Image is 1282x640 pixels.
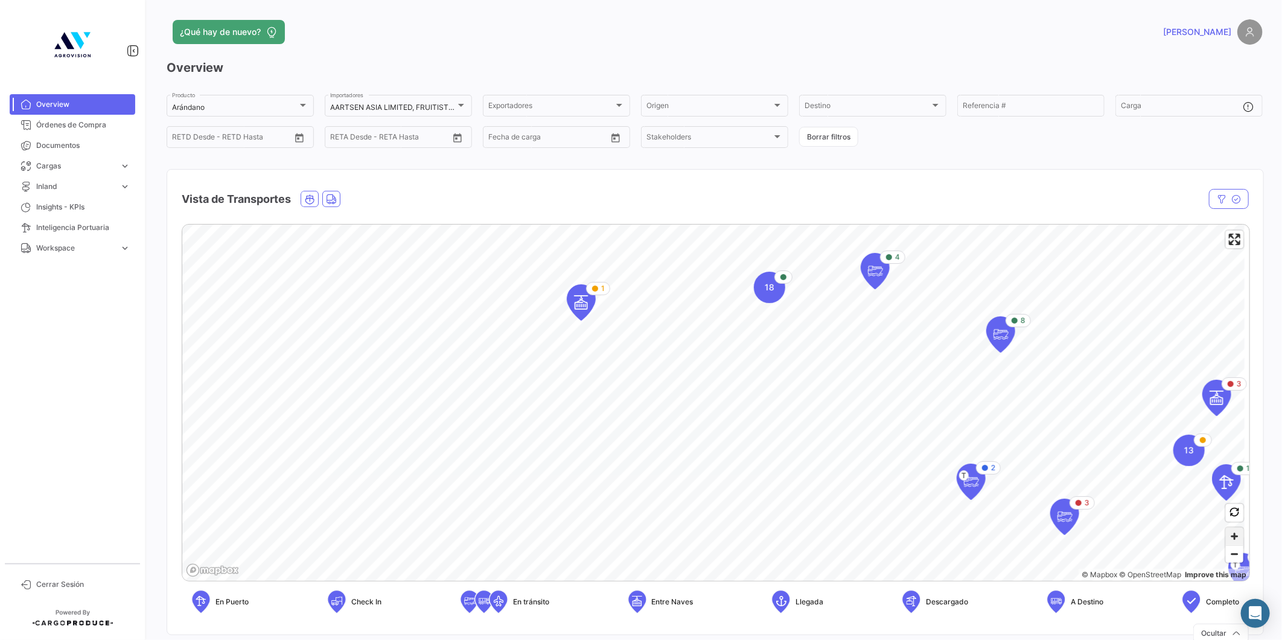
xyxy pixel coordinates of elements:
[172,103,205,112] mat-select-trigger: Arándano
[36,202,130,213] span: Insights - KPIs
[186,563,239,577] a: Mapbox logo
[1085,498,1089,508] span: 3
[182,225,1245,582] canvas: Map
[36,161,115,171] span: Cargas
[895,252,900,263] span: 4
[796,597,823,607] span: Llegada
[10,135,135,156] a: Documentos
[957,464,986,500] div: Map marker
[754,272,785,303] div: Map marker
[10,115,135,135] a: Órdenes de Compra
[1226,545,1243,563] button: Zoom out
[202,135,259,143] input: Hasta
[1226,231,1243,248] button: Enter fullscreen
[513,597,549,607] span: En tránsito
[1173,435,1205,466] div: Map marker
[1231,560,1240,570] span: T
[488,135,510,143] input: Desde
[646,103,772,112] span: Origen
[290,129,308,147] button: Open calendar
[1237,379,1242,389] span: 3
[799,127,858,147] button: Borrar filtros
[1212,464,1241,501] div: Map marker
[172,135,194,143] input: Desde
[1185,570,1246,579] a: Map feedback
[601,283,605,294] span: 1
[959,470,969,481] span: T
[180,26,261,38] span: ¿Qué hay de nuevo?
[36,181,115,192] span: Inland
[173,20,285,44] button: ¿Qué hay de nuevo?
[330,103,960,112] mat-select-trigger: AARTSEN ASIA LIMITED, FRUITIST SHANGHAI TRADING CO., LTD., POMINA ENTERPRISE CO., LTD., RIVERKING...
[1237,19,1263,45] img: placeholder-user.png
[36,222,130,233] span: Inteligencia Portuaria
[646,135,772,143] span: Stakeholders
[120,243,130,254] span: expand_more
[10,94,135,115] a: Overview
[1163,26,1231,38] span: [PERSON_NAME]
[861,253,890,289] div: Map marker
[1120,570,1182,579] a: OpenStreetMap
[1021,315,1025,326] span: 8
[805,103,930,112] span: Destino
[1241,599,1270,628] div: Abrir Intercom Messenger
[1082,570,1117,579] a: Mapbox
[926,597,968,607] span: Descargado
[1071,597,1103,607] span: A Destino
[36,243,115,254] span: Workspace
[652,597,694,607] span: Entre Naves
[10,217,135,238] a: Inteligencia Portuaria
[351,597,381,607] span: Check In
[167,59,1263,76] h3: Overview
[330,135,352,143] input: Desde
[567,284,596,321] div: Map marker
[1184,444,1194,456] span: 13
[323,191,340,206] button: Land
[301,191,318,206] button: Ocean
[182,191,291,208] h4: Vista de Transportes
[1246,463,1250,474] span: 1
[1206,597,1239,607] span: Completo
[488,103,614,112] span: Exportadores
[10,197,135,217] a: Insights - KPIs
[765,281,774,293] span: 18
[1226,528,1243,545] button: Zoom in
[1050,499,1079,535] div: Map marker
[36,140,130,151] span: Documentos
[986,316,1015,353] div: Map marker
[448,129,467,147] button: Open calendar
[1202,380,1231,416] div: Map marker
[36,120,130,130] span: Órdenes de Compra
[120,161,130,171] span: expand_more
[215,597,249,607] span: En Puerto
[360,135,417,143] input: Hasta
[518,135,575,143] input: Hasta
[120,181,130,192] span: expand_more
[991,462,995,473] span: 2
[36,579,130,590] span: Cerrar Sesión
[36,99,130,110] span: Overview
[607,129,625,147] button: Open calendar
[42,14,103,75] img: 4b7f8542-3a82-4138-a362-aafd166d3a59.jpg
